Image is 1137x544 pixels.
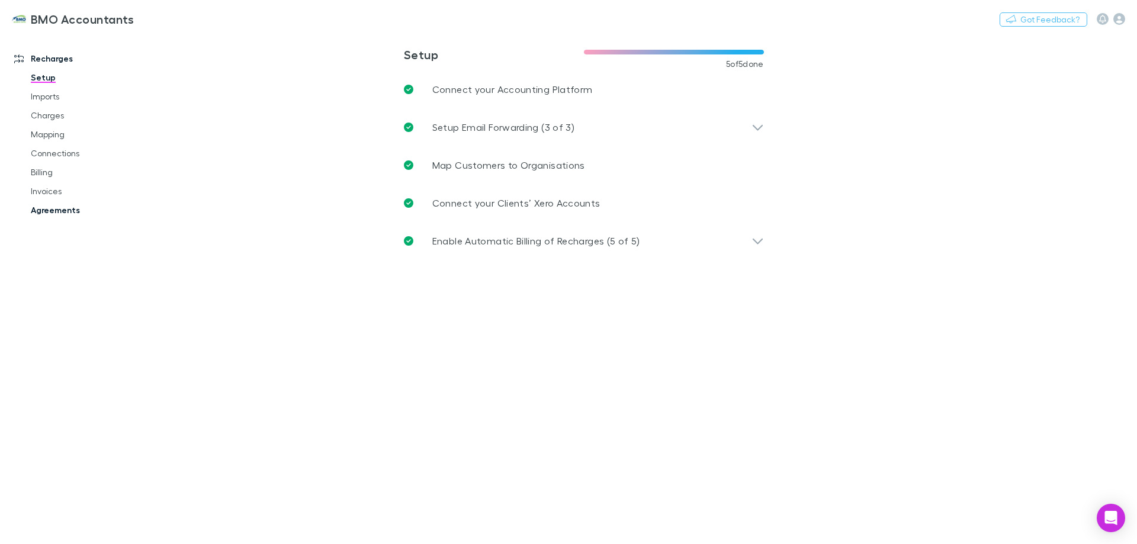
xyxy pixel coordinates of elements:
a: Setup [19,68,160,87]
a: BMO Accountants [5,5,142,33]
img: BMO Accountants's Logo [12,12,26,26]
a: Charges [19,106,160,125]
button: Got Feedback? [1000,12,1087,27]
div: Open Intercom Messenger [1097,504,1125,532]
a: Mapping [19,125,160,144]
a: Agreements [19,201,160,220]
p: Enable Automatic Billing of Recharges (5 of 5) [432,234,640,248]
a: Connect your Accounting Platform [394,70,773,108]
a: Imports [19,87,160,106]
a: Connect your Clients’ Xero Accounts [394,184,773,222]
p: Connect your Clients’ Xero Accounts [432,196,600,210]
div: Enable Automatic Billing of Recharges (5 of 5) [394,222,773,260]
a: Map Customers to Organisations [394,146,773,184]
span: 5 of 5 done [726,59,764,69]
a: Recharges [2,49,160,68]
a: Connections [19,144,160,163]
h3: BMO Accountants [31,12,134,26]
p: Setup Email Forwarding (3 of 3) [432,120,574,134]
a: Billing [19,163,160,182]
p: Connect your Accounting Platform [432,82,593,96]
p: Map Customers to Organisations [432,158,585,172]
div: Setup Email Forwarding (3 of 3) [394,108,773,146]
h3: Setup [404,47,584,62]
a: Invoices [19,182,160,201]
